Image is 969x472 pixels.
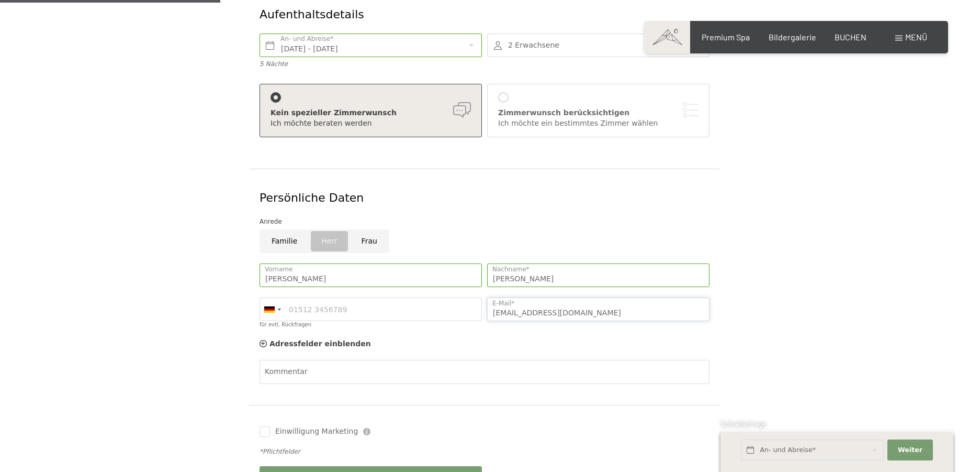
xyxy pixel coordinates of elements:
[260,190,709,206] div: Persönliche Daten
[271,108,471,118] div: Kein spezieller Zimmerwunsch
[260,7,634,23] div: Aufenthaltsdetails
[275,426,358,437] span: Einwilligung Marketing
[887,440,932,461] button: Weiter
[260,60,482,69] div: 5 Nächte
[498,118,698,129] div: Ich möchte ein bestimmtes Zimmer wählen
[769,32,816,42] a: Bildergalerie
[260,216,709,227] div: Anrede
[702,32,750,42] a: Premium Spa
[260,298,482,321] input: 01512 3456789
[260,298,284,321] div: Germany (Deutschland): +49
[898,445,922,455] span: Weiter
[260,322,311,327] label: für evtl. Rückfragen
[271,118,471,129] div: Ich möchte beraten werden
[905,32,927,42] span: Menü
[720,420,766,428] span: Schnellanfrage
[498,108,698,118] div: Zimmerwunsch berücksichtigen
[260,447,709,456] div: *Pflichtfelder
[835,32,866,42] a: BUCHEN
[269,339,371,348] span: Adressfelder einblenden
